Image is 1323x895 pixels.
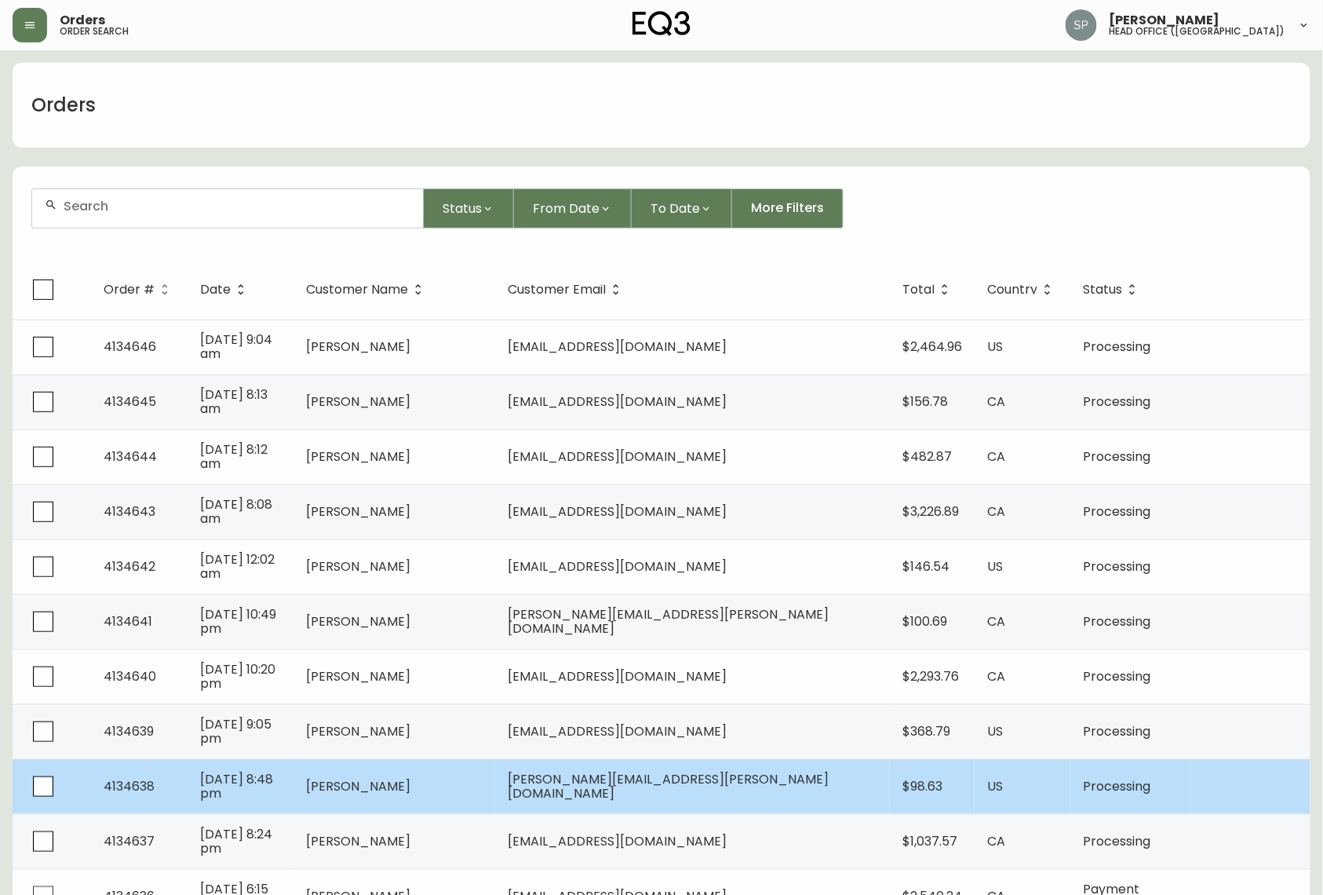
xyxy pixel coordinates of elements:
input: Search [64,199,410,214]
span: US [987,722,1003,740]
span: From Date [533,199,600,218]
span: Processing [1083,722,1150,740]
span: [PERSON_NAME] [1110,14,1220,27]
span: US [987,777,1003,795]
span: Country [987,283,1058,297]
span: 4134641 [104,612,152,630]
span: $2,293.76 [902,667,959,685]
span: Processing [1083,393,1150,411]
span: Customer Email [508,285,606,294]
span: [DATE] 9:04 am [200,331,272,363]
span: CA [987,667,1005,685]
button: To Date [632,188,732,228]
span: [DATE] 8:48 pm [200,770,273,802]
span: [DATE] 8:12 am [200,440,268,473]
span: CA [987,832,1005,850]
span: 4134642 [104,557,155,575]
span: $146.54 [902,557,949,575]
span: Orders [60,14,105,27]
span: $100.69 [902,612,947,630]
button: From Date [514,188,632,228]
h5: order search [60,27,129,36]
span: Status [1083,283,1143,297]
span: [DATE] 8:13 am [200,385,268,418]
span: [EMAIL_ADDRESS][DOMAIN_NAME] [508,502,727,521]
span: [EMAIL_ADDRESS][DOMAIN_NAME] [508,338,727,356]
span: [PERSON_NAME] [306,612,410,630]
span: $482.87 [902,447,952,466]
span: [PERSON_NAME] [306,667,410,685]
button: Status [424,188,514,228]
span: [PERSON_NAME] [306,393,410,411]
span: Total [902,285,935,294]
span: Processing [1083,612,1150,630]
span: Processing [1083,557,1150,575]
span: Country [987,285,1037,294]
span: Order # [104,283,175,297]
span: [EMAIL_ADDRESS][DOMAIN_NAME] [508,393,727,411]
span: To Date [651,199,700,218]
span: $2,464.96 [902,338,962,356]
span: [DATE] 8:24 pm [200,825,272,857]
span: Customer Name [306,285,408,294]
span: Customer Email [508,283,626,297]
span: Order # [104,285,155,294]
span: Processing [1083,447,1150,466]
span: Date [200,285,231,294]
button: More Filters [732,188,844,228]
span: [PERSON_NAME] [306,557,410,575]
span: 4134644 [104,447,157,466]
span: [DATE] 10:20 pm [200,660,275,692]
h5: head office ([GEOGRAPHIC_DATA]) [1110,27,1285,36]
span: $156.78 [902,393,948,411]
span: US [987,338,1003,356]
span: More Filters [751,199,824,217]
span: 4134639 [104,722,154,740]
span: [PERSON_NAME] [306,777,410,795]
span: Processing [1083,832,1150,850]
span: CA [987,612,1005,630]
span: Total [902,283,955,297]
span: [PERSON_NAME] [306,722,410,740]
span: Processing [1083,667,1150,685]
span: Date [200,283,251,297]
span: 4134638 [104,777,155,795]
span: CA [987,447,1005,466]
img: logo [632,11,691,36]
span: [PERSON_NAME] [306,338,410,356]
span: [DATE] 12:02 am [200,550,275,583]
span: Processing [1083,502,1150,521]
span: Processing [1083,777,1150,795]
span: 4134640 [104,667,156,685]
span: 4134646 [104,338,156,356]
span: [PERSON_NAME] [306,502,410,521]
span: $3,226.89 [902,502,959,521]
img: 0cb179e7bf3690758a1aaa5f0aafa0b4 [1066,9,1097,41]
span: [EMAIL_ADDRESS][DOMAIN_NAME] [508,667,727,685]
h1: Orders [31,92,96,119]
span: [DATE] 9:05 pm [200,715,272,747]
span: Status [1083,285,1122,294]
span: [PERSON_NAME][EMAIL_ADDRESS][PERSON_NAME][DOMAIN_NAME] [508,605,829,637]
span: $98.63 [902,777,942,795]
span: [EMAIL_ADDRESS][DOMAIN_NAME] [508,447,727,466]
span: [EMAIL_ADDRESS][DOMAIN_NAME] [508,557,727,575]
span: 4134637 [104,832,155,850]
span: Processing [1083,338,1150,356]
span: [EMAIL_ADDRESS][DOMAIN_NAME] [508,722,727,740]
span: $1,037.57 [902,832,957,850]
span: [DATE] 10:49 pm [200,605,276,637]
span: CA [987,393,1005,411]
span: US [987,557,1003,575]
span: [PERSON_NAME] [306,447,410,466]
span: [DATE] 8:08 am [200,495,272,528]
span: [EMAIL_ADDRESS][DOMAIN_NAME] [508,832,727,850]
span: Status [443,199,482,218]
span: 4134645 [104,393,156,411]
span: $368.79 [902,722,950,740]
span: 4134643 [104,502,155,521]
span: Customer Name [306,283,428,297]
span: [PERSON_NAME] [306,832,410,850]
span: CA [987,502,1005,521]
span: [PERSON_NAME][EMAIL_ADDRESS][PERSON_NAME][DOMAIN_NAME] [508,770,829,802]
